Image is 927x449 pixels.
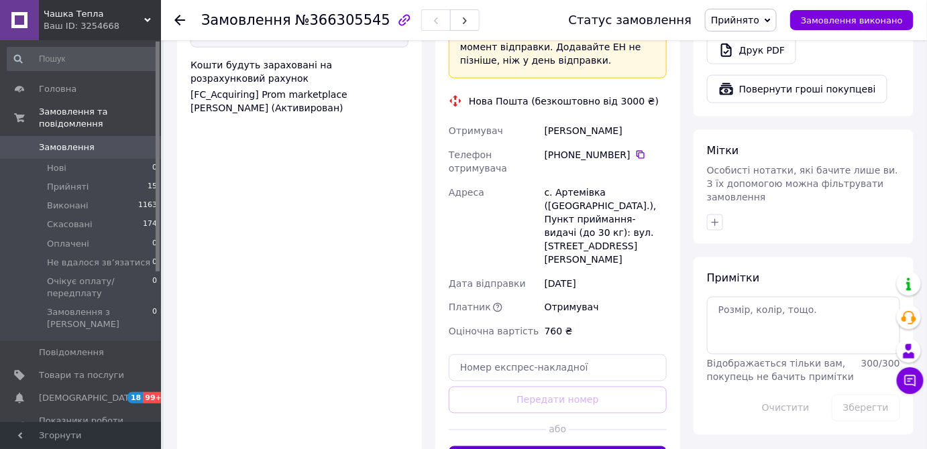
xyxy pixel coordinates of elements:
[138,200,157,212] span: 1163
[790,10,914,30] button: Замовлення виконано
[542,296,669,320] div: Отримувач
[201,12,291,28] span: Замовлення
[152,162,157,174] span: 0
[707,271,759,284] span: Примітки
[547,423,569,436] span: або
[152,306,157,330] span: 0
[466,94,662,108] div: Нова Пошта (безкоштовно від 3000 ₴)
[449,355,667,381] input: Номер експрес-накладної
[569,13,692,27] div: Статус замовлення
[707,36,796,64] a: Друк PDF
[449,278,526,289] span: Дата відправки
[47,257,150,269] span: Не вдалося зв’язатися
[44,20,161,32] div: Ваш ID: 3254668
[127,392,143,403] span: 18
[542,119,669,143] div: [PERSON_NAME]
[47,238,89,250] span: Оплачені
[542,180,669,271] div: с. Артемівка ([GEOGRAPHIC_DATA].), Пункт приймання-видачі (до 30 кг): вул. [STREET_ADDRESS][PERSO...
[545,148,667,162] div: [PHONE_NUMBER]
[542,320,669,344] div: 760 ₴
[449,125,503,136] span: Отримувач
[47,218,93,231] span: Скасовані
[801,15,903,25] span: Замовлення виконано
[39,346,104,359] span: Повідомлення
[449,302,491,313] span: Платник
[542,271,669,296] div: [DATE]
[707,75,887,103] button: Повернути гроші покупцеві
[174,13,185,27] div: Повернутися назад
[861,359,900,369] span: 300 / 300
[897,367,924,394] button: Чат з покупцем
[7,47,158,71] input: Пошук
[711,15,759,25] span: Прийнято
[39,83,76,95] span: Головна
[449,149,507,174] span: Телефон отримувача
[449,326,539,337] span: Оціночна вартість
[295,12,390,28] span: №366305545
[47,200,89,212] span: Виконані
[152,238,157,250] span: 0
[152,257,157,269] span: 0
[143,392,165,403] span: 99+
[152,275,157,300] span: 0
[47,162,66,174] span: Нові
[143,218,157,231] span: 174
[707,144,739,157] span: Мітки
[148,181,157,193] span: 15
[39,141,95,153] span: Замовлення
[39,392,138,404] span: [DEMOGRAPHIC_DATA]
[449,187,484,198] span: Адреса
[190,88,408,115] div: [FC_Acquiring] Prom marketplace [PERSON_NAME] (Активирован)
[39,415,124,439] span: Показники роботи компанії
[39,369,124,381] span: Товари та послуги
[47,306,152,330] span: Замовлення з [PERSON_NAME]
[707,165,898,202] span: Особисті нотатки, які бачите лише ви. З їх допомогою можна фільтрувати замовлення
[47,275,152,300] span: Очікує оплату/ передплату
[707,359,854,383] span: Відображається тільки вам, покупець не бачить примітки
[190,58,408,115] div: Кошти будуть зараховані на розрахунковий рахунок
[44,8,144,20] span: Чашка Тепла
[39,106,161,130] span: Замовлення та повідомлення
[47,181,89,193] span: Прийняті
